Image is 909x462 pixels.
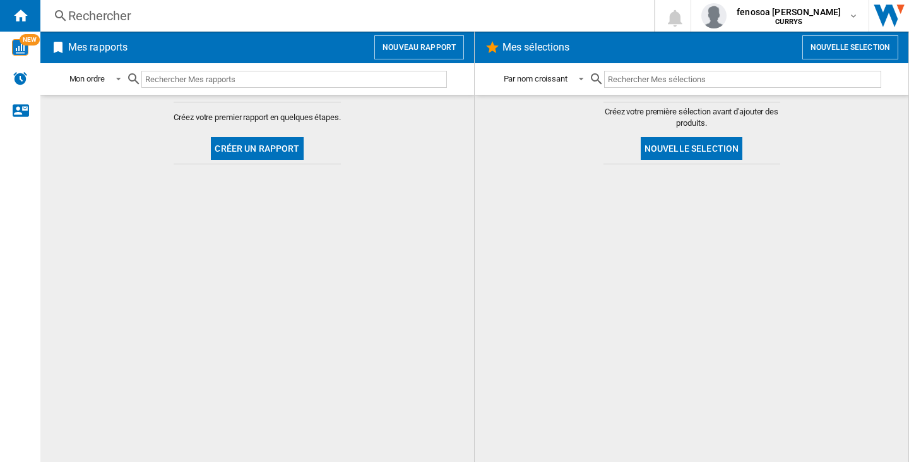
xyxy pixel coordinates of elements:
[66,35,130,59] h2: Mes rapports
[374,35,464,59] button: Nouveau rapport
[802,35,898,59] button: Nouvelle selection
[641,137,743,160] button: Nouvelle selection
[211,137,303,160] button: Créer un rapport
[13,71,28,86] img: alerts-logo.svg
[775,18,802,26] b: CURRYS
[12,39,28,56] img: wise-card.svg
[141,71,447,88] input: Rechercher Mes rapports
[69,74,105,83] div: Mon ordre
[604,71,881,88] input: Rechercher Mes sélections
[603,106,780,129] span: Créez votre première sélection avant d'ajouter des produits.
[20,34,40,46] span: NEW
[174,112,340,123] span: Créez votre premier rapport en quelques étapes.
[500,35,572,59] h2: Mes sélections
[68,7,621,25] div: Rechercher
[504,74,567,83] div: Par nom croissant
[737,6,841,18] span: fenosoa [PERSON_NAME]
[701,3,727,28] img: profile.jpg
